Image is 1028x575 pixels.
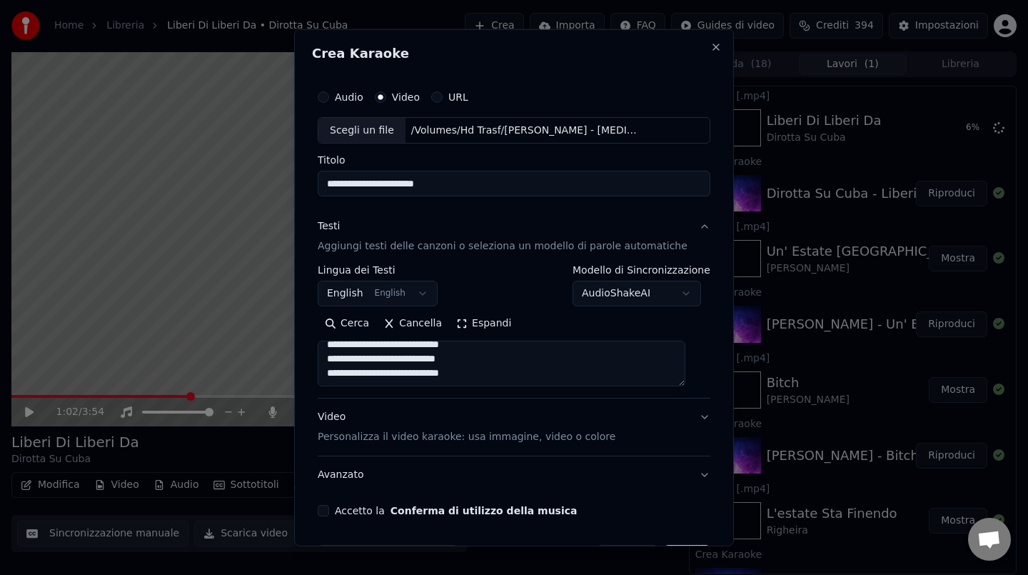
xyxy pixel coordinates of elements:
p: Aggiungi testi delle canzoni o seleziona un modello di parole automatiche [318,239,687,254]
h2: Crea Karaoke [312,46,716,59]
button: TestiAggiungi testi delle canzoni o seleziona un modello di parole automatiche [318,208,710,265]
div: /Volumes/Hd Trasf/[PERSON_NAME] - [MEDICAL_DATA].mov [405,123,648,137]
div: Video [318,410,615,444]
div: Testi [318,219,340,234]
label: Video [392,91,420,101]
label: Titolo [318,155,710,165]
button: Cerca [318,312,376,335]
label: Lingua dei Testi [318,265,438,275]
button: Avanzato [318,456,710,494]
label: URL [448,91,468,101]
div: Scegli un file [318,117,405,143]
label: Audio [335,91,363,101]
button: Espandi [449,312,518,335]
button: Annulla [597,545,659,571]
div: TestiAggiungi testi delle canzoni o seleziona un modello di parole automatiche [318,265,710,398]
label: Accetto la [335,506,577,516]
button: Cancella [376,312,449,335]
label: Modello di Sincronizzazione [573,265,710,275]
button: Accetto la [390,506,578,516]
button: VideoPersonalizza il video karaoke: usa immagine, video o colore [318,399,710,456]
button: Crea [665,545,710,571]
p: Personalizza il video karaoke: usa immagine, video o colore [318,430,615,444]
